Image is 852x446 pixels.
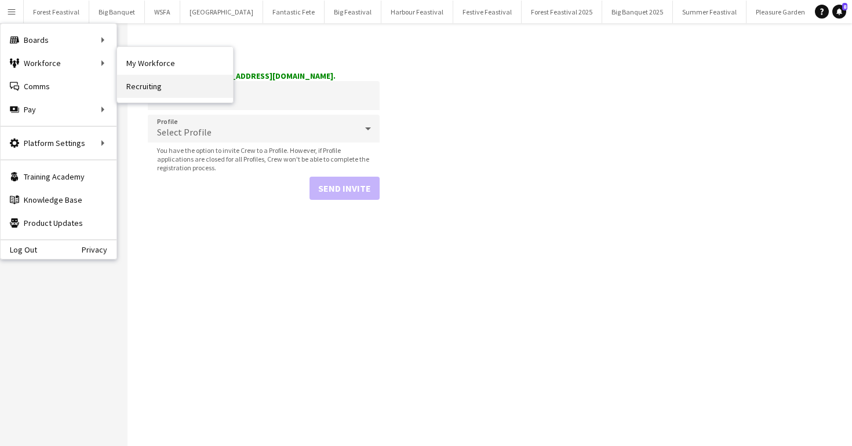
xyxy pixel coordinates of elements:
[82,245,116,254] a: Privacy
[381,1,453,23] button: Harbour Feastival
[145,1,180,23] button: WSFA
[117,75,233,98] a: Recruiting
[1,165,116,188] a: Training Academy
[1,245,37,254] a: Log Out
[1,188,116,211] a: Knowledge Base
[522,1,602,23] button: Forest Feastival 2025
[148,71,380,81] div: Invitation sent to
[832,5,846,19] a: 8
[180,1,263,23] button: [GEOGRAPHIC_DATA]
[325,1,381,23] button: Big Feastival
[1,211,116,235] a: Product Updates
[117,52,233,75] a: My Workforce
[842,3,847,10] span: 8
[148,146,380,172] span: You have the option to invite Crew to a Profile. However, if Profile applications are closed for ...
[1,28,116,52] div: Boards
[263,1,325,23] button: Fantastic Fete
[602,1,673,23] button: Big Banquet 2025
[157,126,212,138] span: Select Profile
[673,1,747,23] button: Summer Feastival
[148,44,380,61] h1: Invite contact
[1,98,116,121] div: Pay
[453,1,522,23] button: Festive Feastival
[89,1,145,23] button: Big Banquet
[1,75,116,98] a: Comms
[1,131,116,155] div: Platform Settings
[747,1,815,23] button: Pleasure Garden
[1,52,116,75] div: Workforce
[206,71,336,81] strong: [EMAIL_ADDRESS][DOMAIN_NAME].
[24,1,89,23] button: Forest Feastival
